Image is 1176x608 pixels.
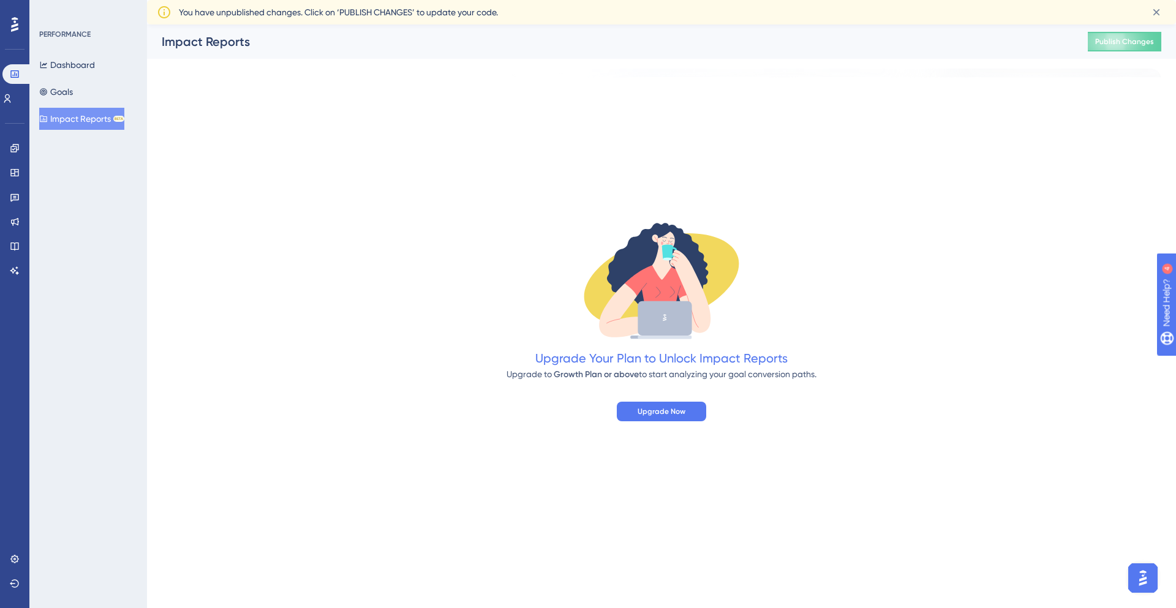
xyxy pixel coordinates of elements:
div: 4 [85,6,89,16]
button: Goals [39,81,73,103]
span: Upgrade Your Plan to Unlock Impact Reports [535,351,788,366]
button: Upgrade Now [617,402,706,421]
iframe: UserGuiding AI Assistant Launcher [1125,560,1161,596]
button: Dashboard [39,54,95,76]
button: Publish Changes [1088,32,1161,51]
div: PERFORMANCE [39,29,91,39]
span: Upgrade Now [638,407,685,416]
span: You have unpublished changes. Click on ‘PUBLISH CHANGES’ to update your code. [179,5,498,20]
button: Impact ReportsBETA [39,108,124,130]
div: Impact Reports [162,33,1057,50]
span: Upgrade to to start analyzing your goal conversion paths. [507,369,816,379]
div: BETA [113,116,124,122]
span: Growth Plan or above [554,369,639,380]
span: Need Help? [29,3,77,18]
span: Publish Changes [1095,37,1154,47]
